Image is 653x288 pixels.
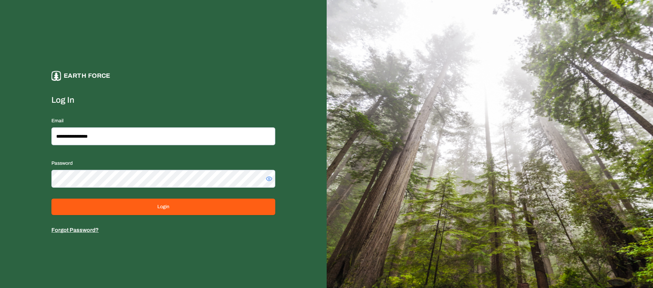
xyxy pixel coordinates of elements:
label: Log In [51,95,275,105]
label: Password [51,161,73,166]
label: Email [51,118,63,123]
button: Login [51,199,275,215]
p: Forgot Password? [51,226,275,234]
p: Earth force [64,71,110,81]
img: earthforce-logo-white-uG4MPadI.svg [51,71,61,81]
